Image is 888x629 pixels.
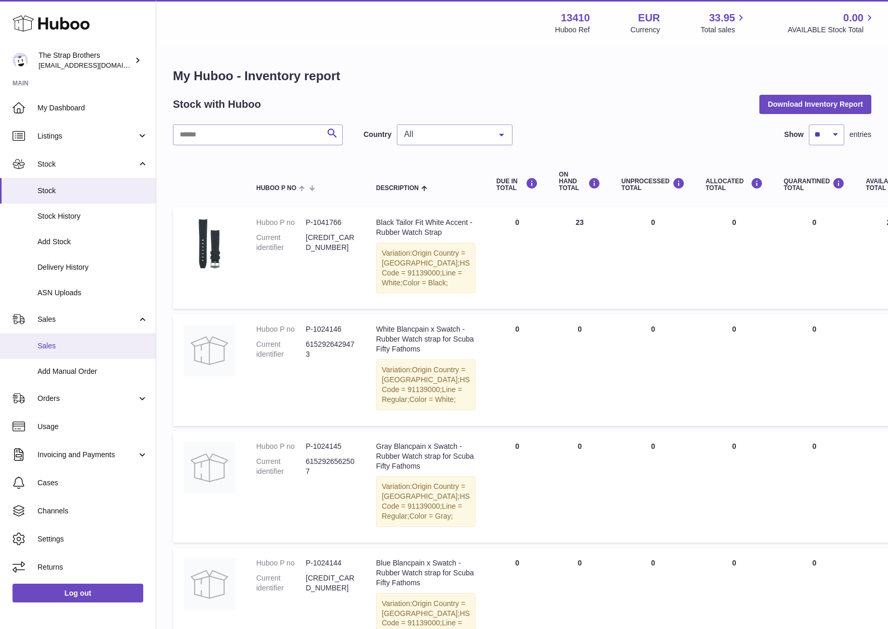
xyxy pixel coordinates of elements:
td: 0 [548,431,611,543]
span: 0 [812,559,817,567]
span: [EMAIL_ADDRESS][DOMAIN_NAME] [39,61,153,69]
span: Add Manual Order [37,367,148,376]
dd: P-1024145 [306,442,355,451]
span: Stock [37,186,148,196]
span: Sales [37,341,148,351]
td: 0 [486,207,548,309]
strong: EUR [638,11,660,25]
span: AVAILABLE Stock Total [787,25,876,35]
span: Color = White; [409,395,456,404]
div: White Blancpain x Swatch - Rubber Watch strap for Scuba Fifty Fathoms [376,324,476,354]
h1: My Huboo - Inventory report [173,68,871,84]
div: Blue Blancpain x Swatch - Rubber Watch strap for Scuba Fifty Fathoms [376,558,476,588]
td: 0 [611,431,695,543]
span: Stock [37,159,137,169]
span: Sales [37,314,137,324]
strong: 13410 [561,11,590,25]
dd: 6152926562507 [306,457,355,476]
span: entries [849,130,871,140]
span: Delivery History [37,262,148,272]
dd: [CREDIT_CARD_NUMBER] [306,573,355,593]
dd: P-1024144 [306,558,355,568]
div: QUARANTINED Total [784,178,845,192]
span: HS Code = 91139000; [382,259,470,277]
dt: Huboo P no [256,558,306,568]
span: Listings [37,131,137,141]
td: 0 [695,314,773,425]
td: 0 [486,314,548,425]
span: Color = Black; [403,279,448,287]
span: Usage [37,422,148,432]
div: Black Tailor Fit White Accent - Rubber Watch Strap [376,218,476,237]
span: All [402,129,491,140]
div: Variation: [376,243,476,294]
div: UNPROCESSED Total [621,178,685,192]
span: Total sales [701,25,747,35]
span: Returns [37,562,148,572]
span: Settings [37,534,148,544]
div: Variation: [376,476,476,527]
a: 33.95 Total sales [701,11,747,35]
span: My Dashboard [37,103,148,113]
span: Channels [37,506,148,516]
div: Huboo Ref [555,25,590,35]
img: product image [183,442,235,494]
a: Log out [12,584,143,602]
dd: P-1024146 [306,324,355,334]
span: Origin Country = [GEOGRAPHIC_DATA]; [382,366,465,384]
span: Invoicing and Payments [37,450,137,460]
td: 0 [611,207,695,309]
img: product image [183,558,235,610]
img: product image [183,324,235,376]
span: Stock History [37,211,148,221]
span: ASN Uploads [37,288,148,298]
div: ON HAND Total [559,171,601,192]
span: 0.00 [843,11,864,25]
dd: [CREDIT_CARD_NUMBER] [306,233,355,253]
img: product image [183,218,235,270]
span: 33.95 [709,11,735,25]
div: The Strap Brothers [39,51,132,70]
span: Huboo P no [256,185,296,192]
dt: Huboo P no [256,442,306,451]
dd: P-1041766 [306,218,355,228]
div: Currency [631,25,660,35]
span: Origin Country = [GEOGRAPHIC_DATA]; [382,599,465,618]
span: Line = White; [382,269,462,287]
span: HS Code = 91139000; [382,375,470,394]
img: hello@thestrapbrothers.com [12,53,28,68]
span: Cases [37,478,148,488]
dd: 6152926429473 [306,339,355,359]
td: 0 [695,431,773,543]
span: Description [376,185,419,192]
span: Orders [37,394,137,404]
span: 0 [812,325,817,333]
span: Origin Country = [GEOGRAPHIC_DATA]; [382,482,465,500]
td: 0 [611,314,695,425]
td: 23 [548,207,611,309]
span: Origin Country = [GEOGRAPHIC_DATA]; [382,249,465,267]
h2: Stock with Huboo [173,97,261,111]
dt: Current identifier [256,573,306,593]
label: Show [784,130,804,140]
dt: Current identifier [256,457,306,476]
dt: Current identifier [256,339,306,359]
dt: Huboo P no [256,218,306,228]
span: 0 [812,442,817,450]
td: 0 [548,314,611,425]
span: Add Stock [37,237,148,247]
div: DUE IN TOTAL [496,178,538,192]
div: ALLOCATED Total [706,178,763,192]
div: Variation: [376,359,476,410]
td: 0 [695,207,773,309]
label: Country [364,130,392,140]
dt: Current identifier [256,233,306,253]
td: 0 [486,431,548,543]
span: Color = Gray; [409,512,453,520]
a: 0.00 AVAILABLE Stock Total [787,11,876,35]
dt: Huboo P no [256,324,306,334]
span: Line = Regular; [382,385,462,404]
span: 0 [812,218,817,227]
button: Download Inventory Report [759,95,871,114]
div: Gray Blancpain x Swatch - Rubber Watch strap for Scuba Fifty Fathoms [376,442,476,471]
